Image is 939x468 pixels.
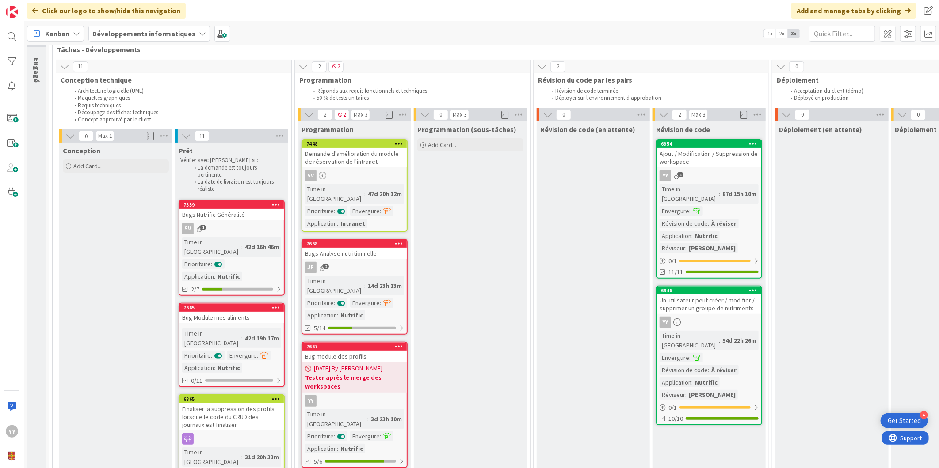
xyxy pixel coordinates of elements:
a: 6946Un utilisateur peut créer / modifier / supprimer un groupe de nutrimentsYYTime in [GEOGRAPHIC... [656,286,762,425]
b: Tester après le merge des Workspaces [305,373,404,391]
span: 2 [323,264,329,269]
div: Révision de code [660,365,708,375]
span: 0 [795,109,810,120]
span: 5/6 [314,457,322,466]
div: 14d 23h 13m [366,281,404,291]
div: Open Get Started checklist, remaining modules: 4 [881,413,928,428]
div: Nutrific [215,363,242,373]
div: SV [179,223,284,234]
span: : [685,390,687,400]
a: 7559Bugs Nutrific GénéralitéSVTime in [GEOGRAPHIC_DATA]:42d 16h 46mPrioritaire:Application:Nutrif... [179,200,285,296]
span: Programmation (sous-tâches) [417,125,516,134]
div: Max 3 [354,113,367,117]
div: 42d 16h 46m [243,242,281,252]
div: Envergure [350,431,380,441]
div: Nutrific [693,231,720,241]
span: : [380,298,381,308]
span: : [211,259,212,269]
span: : [334,431,335,441]
li: Maquettes graphiques [69,94,282,102]
div: Nutrific [693,377,720,387]
div: Bugs Nutrific Généralité [179,209,284,220]
div: Envergure [350,206,380,216]
li: La date de livraison est toujours réaliste [189,178,283,193]
span: : [367,414,369,424]
div: YY [305,395,317,407]
div: 7667 [306,343,407,350]
span: 11/11 [668,268,683,277]
div: 0/1 [657,402,761,413]
div: Intranet [338,219,367,228]
span: : [364,281,366,291]
div: 4 [920,411,928,419]
span: 0 [556,109,571,120]
div: SV [182,223,194,234]
li: Architecture logicielle (UML) [69,87,282,94]
div: Envergure [350,298,380,308]
span: 0 [789,61,804,72]
div: 3d 23h 10m [369,414,404,424]
div: YY [302,395,407,407]
div: 6946 [661,287,761,294]
div: YY [657,317,761,328]
li: Découpage des tâches techniques [69,109,282,116]
div: [PERSON_NAME] [687,243,738,253]
span: : [685,243,687,253]
li: Concept approuvé par le client [69,116,282,123]
div: 6954 [661,141,761,147]
div: 42d 19h 17m [243,333,281,343]
span: Déploiement (en attente) [779,125,862,134]
span: : [241,242,243,252]
span: Support [19,1,40,12]
div: 7559 [183,202,284,208]
div: 7668 [302,240,407,248]
div: Application [660,231,691,241]
span: 2 [328,61,344,72]
div: Time in [GEOGRAPHIC_DATA] [660,184,719,204]
img: Visit kanbanzone.com [6,6,18,18]
span: Engagé [32,58,41,83]
div: [PERSON_NAME] [687,390,738,400]
div: Nutrific [215,272,242,281]
div: Bugs Analyse nutritionnelle [302,248,407,259]
li: Révision de code terminée [547,87,760,94]
li: Réponds aux requis fonctionnels et techniques [308,87,521,94]
span: 1 [200,225,206,230]
span: : [380,206,381,216]
div: Application [305,310,337,320]
div: 7668Bugs Analyse nutritionnelle [302,240,407,259]
span: : [337,310,338,320]
div: Max 3 [691,113,705,117]
span: 2 [334,109,349,120]
span: Révision de code [656,125,710,134]
div: 6954 [657,140,761,148]
span: 2 [550,61,565,72]
div: 54d 22h 26m [720,336,759,345]
div: 6946 [657,287,761,294]
div: 7665Bug Module mes aliments [179,304,284,323]
div: À réviser [709,365,739,375]
span: : [708,365,709,375]
span: : [364,189,366,199]
div: 87d 15h 10m [720,189,759,199]
div: Révision de code [660,219,708,228]
span: : [334,206,335,216]
div: SV [302,170,407,181]
div: Time in [GEOGRAPHIC_DATA] [182,447,241,467]
div: Réviseur [660,390,685,400]
span: : [691,231,693,241]
span: : [214,272,215,281]
span: : [214,363,215,373]
div: Get Started [888,416,921,425]
div: 7665 [183,305,284,311]
div: YY [660,317,671,328]
span: 11 [195,131,210,141]
div: 6865Finaliser la suppression des profils lorsque le code du CRUD des journaux est finaliser [179,395,284,430]
div: 6865 [183,396,284,402]
div: Prioritaire [182,259,211,269]
div: Envergure [227,351,257,360]
div: Click our logo to show/hide this navigation [27,3,186,19]
span: 0 [79,131,94,141]
div: SV [305,170,317,181]
div: Time in [GEOGRAPHIC_DATA] [305,184,364,204]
